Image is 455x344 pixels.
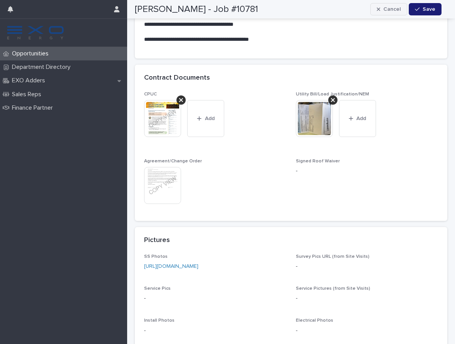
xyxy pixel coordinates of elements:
p: Opportunities [9,50,55,57]
button: Cancel [370,3,407,15]
p: - [296,262,438,271]
span: Add [356,116,366,121]
span: Save [423,7,435,12]
p: - [144,327,287,335]
p: EXO Adders [9,77,51,84]
span: Utility Bill/Load Justification/NEM [296,92,369,97]
p: Finance Partner [9,104,59,112]
p: Department Directory [9,63,77,71]
span: Add [205,116,215,121]
span: Electrical Photos [296,318,333,323]
h2: Pictures [144,236,170,245]
button: Add [339,100,376,137]
span: CPUC [144,92,157,97]
span: Agreement/Change Order [144,159,202,164]
img: FKS5r6ZBThi8E5hshIGi [6,25,65,40]
h2: Contract Documents [144,74,210,82]
a: [URL][DOMAIN_NAME] [144,264,198,269]
button: Add [187,100,224,137]
span: Survey Pics URL (from Site Visits) [296,254,369,259]
p: - [144,294,287,302]
span: SS Photos [144,254,168,259]
p: - [296,167,438,175]
span: Service Pics [144,286,171,291]
button: Save [409,3,442,15]
span: Signed Roof Waiver [296,159,340,164]
h2: [PERSON_NAME] - Job #10781 [135,4,258,15]
p: Sales Reps [9,91,47,98]
span: Cancel [383,7,401,12]
p: - [296,327,438,335]
p: - [296,294,438,302]
span: Service Pictures (from Site Visits) [296,286,370,291]
span: Install Photos [144,318,175,323]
